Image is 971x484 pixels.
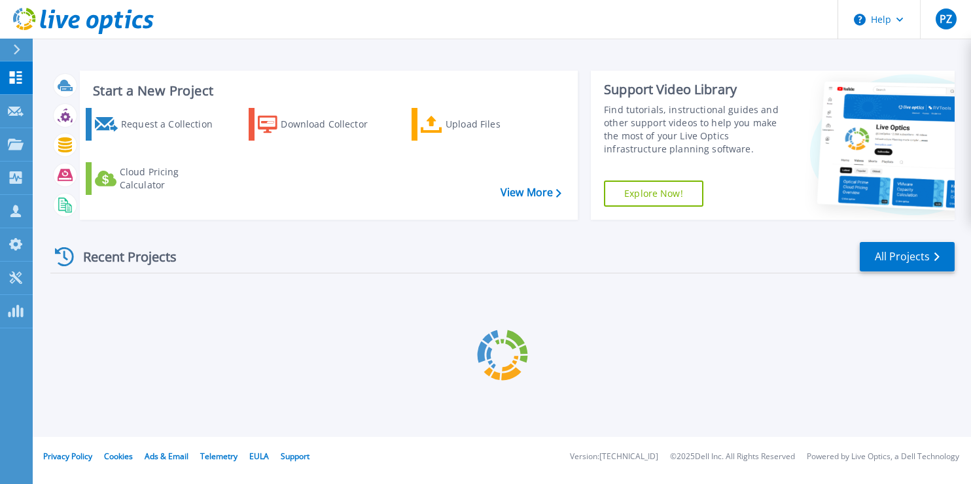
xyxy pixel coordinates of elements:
[43,451,92,462] a: Privacy Policy
[120,165,217,192] div: Cloud Pricing Calculator
[86,108,220,141] a: Request a Collection
[50,241,194,273] div: Recent Projects
[86,162,220,195] a: Cloud Pricing Calculator
[249,108,383,141] a: Download Collector
[145,451,188,462] a: Ads & Email
[807,453,959,461] li: Powered by Live Optics, a Dell Technology
[604,81,786,98] div: Support Video Library
[860,242,955,271] a: All Projects
[249,451,269,462] a: EULA
[604,181,703,207] a: Explore Now!
[446,111,542,137] div: Upload Files
[281,451,309,462] a: Support
[104,451,133,462] a: Cookies
[93,84,561,98] h3: Start a New Project
[670,453,795,461] li: © 2025 Dell Inc. All Rights Reserved
[501,186,561,199] a: View More
[121,111,217,137] div: Request a Collection
[604,103,786,156] div: Find tutorials, instructional guides and other support videos to help you make the most of your L...
[940,14,952,24] span: PZ
[281,111,380,137] div: Download Collector
[412,108,546,141] a: Upload Files
[570,453,658,461] li: Version: [TECHNICAL_ID]
[200,451,238,462] a: Telemetry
